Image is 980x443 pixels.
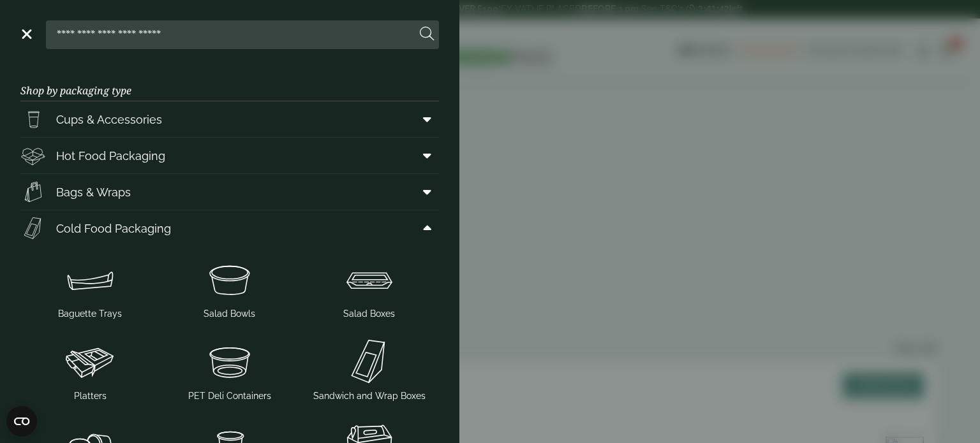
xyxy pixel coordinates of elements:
span: Platters [74,389,107,403]
span: Salad Bowls [204,307,255,321]
a: Salad Boxes [304,251,434,323]
img: Baguette_tray.svg [26,254,155,305]
a: Baguette Trays [26,251,155,323]
img: Salad_box.svg [304,254,434,305]
button: Open CMP widget [6,406,37,437]
img: PintNhalf_cup.svg [20,106,46,132]
span: Hot Food Packaging [56,147,165,164]
a: Salad Bowls [165,251,295,323]
img: PetDeli_container.svg [165,336,295,387]
span: Cups & Accessories [56,111,162,128]
a: Sandwich and Wrap Boxes [304,333,434,405]
img: Sandwich_box.svg [20,215,46,241]
img: Sandwich_box.svg [304,336,434,387]
a: Cups & Accessories [20,101,439,137]
span: PET Deli Containers [188,389,271,403]
span: Bags & Wraps [56,184,131,201]
img: Platter.svg [26,336,155,387]
img: Paper_carriers.svg [20,179,46,205]
a: PET Deli Containers [165,333,295,405]
img: Deli_box.svg [20,143,46,168]
span: Salad Boxes [343,307,395,321]
span: Sandwich and Wrap Boxes [313,389,426,403]
span: Baguette Trays [58,307,122,321]
img: SoupNsalad_bowls.svg [165,254,295,305]
a: Platters [26,333,155,405]
h3: Shop by packaging type [20,64,439,101]
a: Bags & Wraps [20,174,439,210]
a: Cold Food Packaging [20,210,439,246]
a: Hot Food Packaging [20,138,439,173]
span: Cold Food Packaging [56,220,171,237]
